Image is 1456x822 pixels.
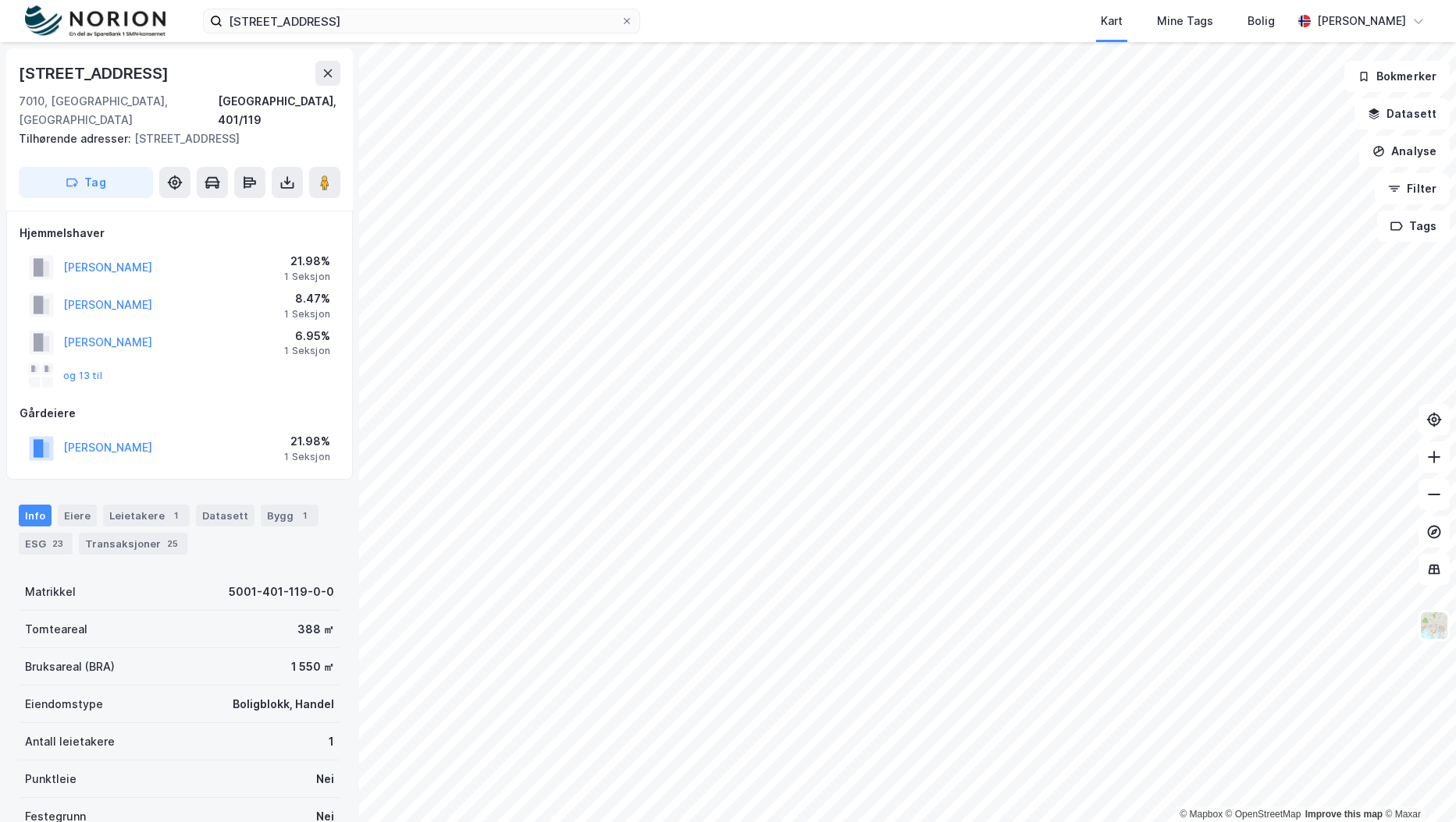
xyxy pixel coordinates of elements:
[1157,12,1213,30] div: Mine Tags
[25,657,115,676] div: Bruksareal (BRA)
[1419,611,1449,640] img: Z
[1375,173,1450,204] button: Filter
[284,252,330,271] div: 21.98%
[284,451,330,463] div: 1 Seksjon
[1317,12,1406,30] div: [PERSON_NAME]
[229,583,334,601] div: 5001-401-119-0-0
[1344,61,1450,92] button: Bokmerker
[1101,12,1123,30] div: Kart
[1305,809,1383,820] a: Improve this map
[261,505,319,526] div: Bygg
[196,505,255,526] div: Datasett
[1226,809,1301,820] a: OpenStreetMap
[25,5,166,37] img: norion-logo.80e7a08dc31c2e691866.png
[25,620,87,639] div: Tomteareal
[19,92,218,129] div: 7010, [GEOGRAPHIC_DATA], [GEOGRAPHIC_DATA]
[222,9,621,33] input: Søk på adresse, matrikkel, gårdeiere, leietakere eller personer
[164,536,181,551] div: 25
[19,533,73,554] div: ESG
[25,583,76,601] div: Matrikkel
[1378,747,1456,822] iframe: Chat Widget
[79,533,187,554] div: Transaksjoner
[103,505,190,526] div: Leietakere
[1378,747,1456,822] div: Kontrollprogram for chat
[284,271,330,283] div: 1 Seksjon
[19,132,134,145] span: Tilhørende adresser:
[284,308,330,321] div: 1 Seksjon
[1359,136,1450,167] button: Analyse
[291,657,334,676] div: 1 550 ㎡
[49,536,66,551] div: 23
[19,61,172,86] div: [STREET_ADDRESS]
[19,505,52,526] div: Info
[19,167,153,198] button: Tag
[58,505,97,526] div: Eiere
[297,508,312,523] div: 1
[233,695,334,714] div: Boligblokk, Handel
[284,289,330,308] div: 8.47%
[19,129,328,148] div: [STREET_ADDRESS]
[1355,98,1450,129] button: Datasett
[25,770,77,788] div: Punktleie
[168,508,183,523] div: 1
[25,732,115,751] div: Antall leietakere
[1377,211,1450,242] button: Tags
[316,770,334,788] div: Nei
[284,432,330,451] div: 21.98%
[1180,809,1223,820] a: Mapbox
[284,345,330,357] div: 1 Seksjon
[284,327,330,345] div: 6.95%
[25,695,103,714] div: Eiendomstype
[1248,12,1275,30] div: Bolig
[20,404,340,423] div: Gårdeiere
[20,224,340,243] div: Hjemmelshaver
[218,92,340,129] div: [GEOGRAPHIC_DATA], 401/119
[297,620,334,639] div: 388 ㎡
[329,732,334,751] div: 1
